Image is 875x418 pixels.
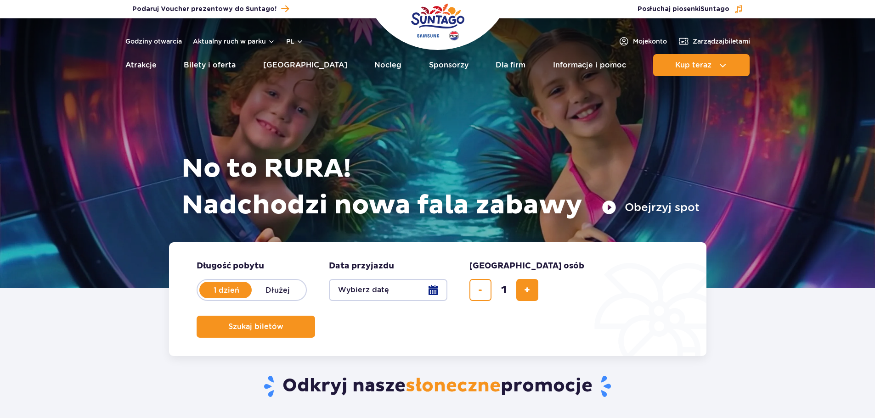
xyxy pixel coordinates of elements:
[638,5,729,14] span: Posłuchaj piosenki
[429,54,469,76] a: Sponsorzy
[263,54,347,76] a: [GEOGRAPHIC_DATA]
[125,54,157,76] a: Atrakcje
[469,261,584,272] span: [GEOGRAPHIC_DATA] osób
[406,374,501,397] span: słoneczne
[638,5,743,14] button: Posłuchaj piosenkiSuntago
[169,374,706,398] h2: Odkryj nasze promocje
[633,37,667,46] span: Moje konto
[197,316,315,338] button: Szukaj biletów
[374,54,401,76] a: Nocleg
[602,200,700,215] button: Obejrzyj spot
[181,150,700,224] h1: No to RURA! Nadchodzi nowa fala zabawy
[516,279,538,301] button: dodaj bilet
[286,37,304,46] button: pl
[496,54,525,76] a: Dla firm
[675,61,711,69] span: Kup teraz
[184,54,236,76] a: Bilety i oferta
[469,279,491,301] button: usuń bilet
[228,323,283,331] span: Szukaj biletów
[132,3,289,15] a: Podaruj Voucher prezentowy do Suntago!
[125,37,182,46] a: Godziny otwarcia
[493,279,515,301] input: liczba biletów
[132,5,277,14] span: Podaruj Voucher prezentowy do Suntago!
[678,36,750,47] a: Zarządzajbiletami
[700,6,729,12] span: Suntago
[618,36,667,47] a: Mojekonto
[553,54,626,76] a: Informacje i pomoc
[329,261,394,272] span: Data przyjazdu
[252,280,304,300] label: Dłużej
[197,261,264,272] span: Długość pobytu
[200,280,253,300] label: 1 dzień
[653,54,750,76] button: Kup teraz
[169,242,706,356] form: Planowanie wizyty w Park of Poland
[693,37,750,46] span: Zarządzaj biletami
[193,38,275,45] button: Aktualny ruch w parku
[329,279,447,301] button: Wybierz datę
